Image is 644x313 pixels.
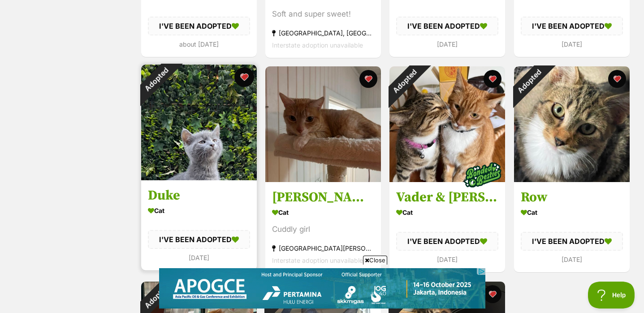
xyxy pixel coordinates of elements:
[234,67,254,87] button: favourite
[514,182,630,272] a: Row Cat I'VE BEEN ADOPTED [DATE] favourite
[521,189,623,206] h3: Row
[141,65,257,180] img: Duke
[272,189,374,206] h3: [PERSON_NAME] meet me at [GEOGRAPHIC_DATA] on Nepean hwy
[396,232,498,251] div: I'VE BEEN ADOPTED
[148,17,250,35] div: I'VE BEEN ADOPTED
[148,187,250,204] h3: Duke
[272,206,374,219] div: Cat
[396,17,498,35] div: I'VE BEEN ADOPTED
[148,204,250,217] div: Cat
[502,55,556,108] div: Adopted
[159,268,485,309] iframe: Advertisement
[272,41,363,49] span: Interstate adoption unavailable
[130,53,183,106] div: Adopted
[272,8,374,20] div: Soft and super sweet!
[514,66,630,182] img: Row
[521,253,623,265] div: [DATE]
[588,282,635,309] iframe: Help Scout Beacon - Open
[148,38,250,50] div: about [DATE]
[396,189,498,206] h3: Vader & [PERSON_NAME]
[272,223,374,235] div: Cuddly girl
[461,152,506,197] img: bonded besties
[396,253,498,265] div: [DATE]
[389,182,505,272] a: Vader & [PERSON_NAME] Cat I'VE BEEN ADOPTED [DATE] favourite
[272,242,374,254] div: [GEOGRAPHIC_DATA][PERSON_NAME][GEOGRAPHIC_DATA]
[265,66,381,182] img: Bella meet me at Petstock Mornington on Nepean hwy
[521,232,623,251] div: I'VE BEEN ADOPTED
[141,180,257,270] a: Duke Cat I'VE BEEN ADOPTED [DATE] favourite
[396,206,498,219] div: Cat
[389,66,505,182] img: Vader & Weasley
[396,38,498,50] div: [DATE]
[272,27,374,39] div: [GEOGRAPHIC_DATA], [GEOGRAPHIC_DATA]
[514,175,630,184] a: Adopted
[141,173,257,182] a: Adopted
[359,70,377,88] button: favourite
[521,17,623,35] div: I'VE BEEN ADOPTED
[265,182,381,273] a: [PERSON_NAME] meet me at [GEOGRAPHIC_DATA] on Nepean hwy Cat Cuddly girl [GEOGRAPHIC_DATA][PERSON...
[484,70,502,88] button: favourite
[148,230,250,249] div: I'VE BEEN ADOPTED
[272,256,363,264] span: Interstate adoption unavailable
[148,252,250,264] div: [DATE]
[378,55,431,108] div: Adopted
[608,70,626,88] button: favourite
[389,175,505,184] a: Adopted
[521,38,623,50] div: [DATE]
[521,206,623,219] div: Cat
[363,256,387,265] span: Close
[484,285,502,303] button: favourite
